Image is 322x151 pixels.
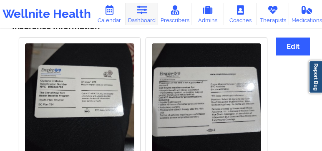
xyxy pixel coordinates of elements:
[224,3,257,25] a: Coaches
[93,3,126,25] a: Calendar
[276,38,310,55] button: Edit
[309,60,322,93] a: Report Bug
[126,3,158,25] a: Dashboard
[158,3,191,25] a: Prescribers
[257,3,289,25] a: Therapists
[191,3,224,25] a: Admins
